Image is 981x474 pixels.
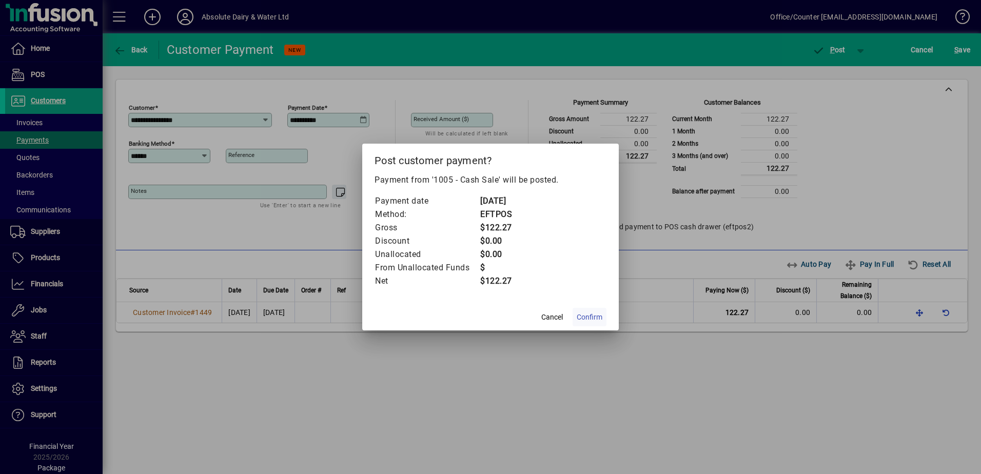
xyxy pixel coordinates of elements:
[375,194,480,208] td: Payment date
[480,234,521,248] td: $0.00
[375,208,480,221] td: Method:
[480,248,521,261] td: $0.00
[362,144,619,173] h2: Post customer payment?
[541,312,563,323] span: Cancel
[536,308,568,326] button: Cancel
[577,312,602,323] span: Confirm
[375,234,480,248] td: Discount
[375,274,480,288] td: Net
[480,194,521,208] td: [DATE]
[375,221,480,234] td: Gross
[375,261,480,274] td: From Unallocated Funds
[480,221,521,234] td: $122.27
[375,248,480,261] td: Unallocated
[573,308,606,326] button: Confirm
[480,274,521,288] td: $122.27
[480,261,521,274] td: $
[480,208,521,221] td: EFTPOS
[375,174,606,186] p: Payment from '1005 - Cash Sale' will be posted.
